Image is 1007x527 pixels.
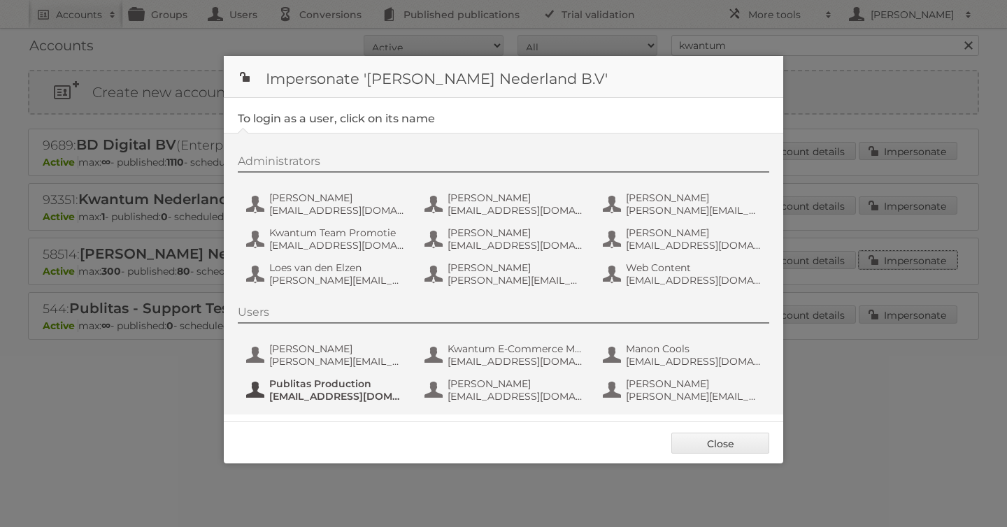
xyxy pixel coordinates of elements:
[269,239,405,252] span: [EMAIL_ADDRESS][DOMAIN_NAME]
[238,154,769,173] div: Administrators
[626,274,762,287] span: [EMAIL_ADDRESS][DOMAIN_NAME]
[423,341,587,369] button: Kwantum E-Commerce Marketing [EMAIL_ADDRESS][DOMAIN_NAME]
[448,192,583,204] span: [PERSON_NAME]
[448,239,583,252] span: [EMAIL_ADDRESS][DOMAIN_NAME]
[269,274,405,287] span: [PERSON_NAME][EMAIL_ADDRESS][DOMAIN_NAME]
[601,376,766,404] button: [PERSON_NAME] [PERSON_NAME][EMAIL_ADDRESS][DOMAIN_NAME]
[448,390,583,403] span: [EMAIL_ADDRESS][DOMAIN_NAME]
[269,390,405,403] span: [EMAIL_ADDRESS][DOMAIN_NAME]
[245,341,409,369] button: [PERSON_NAME] [PERSON_NAME][EMAIL_ADDRESS][DOMAIN_NAME]
[245,225,409,253] button: Kwantum Team Promotie [EMAIL_ADDRESS][DOMAIN_NAME]
[423,190,587,218] button: [PERSON_NAME] [EMAIL_ADDRESS][DOMAIN_NAME]
[626,261,762,274] span: Web Content
[269,261,405,274] span: Loes van den Elzen
[626,239,762,252] span: [EMAIL_ADDRESS][DOMAIN_NAME]
[245,260,409,288] button: Loes van den Elzen [PERSON_NAME][EMAIL_ADDRESS][DOMAIN_NAME]
[224,56,783,98] h1: Impersonate '[PERSON_NAME] Nederland B.V'
[448,204,583,217] span: [EMAIL_ADDRESS][DOMAIN_NAME]
[238,305,769,324] div: Users
[601,225,766,253] button: [PERSON_NAME] [EMAIL_ADDRESS][DOMAIN_NAME]
[448,355,583,368] span: [EMAIL_ADDRESS][DOMAIN_NAME]
[245,376,409,404] button: Publitas Production [EMAIL_ADDRESS][DOMAIN_NAME]
[626,377,762,390] span: [PERSON_NAME]
[626,204,762,217] span: [PERSON_NAME][EMAIL_ADDRESS][DOMAIN_NAME]
[448,226,583,239] span: [PERSON_NAME]
[269,342,405,355] span: [PERSON_NAME]
[601,190,766,218] button: [PERSON_NAME] [PERSON_NAME][EMAIL_ADDRESS][DOMAIN_NAME]
[269,204,405,217] span: [EMAIL_ADDRESS][DOMAIN_NAME]
[671,433,769,454] a: Close
[626,226,762,239] span: [PERSON_NAME]
[626,342,762,355] span: Manon Cools
[448,342,583,355] span: Kwantum E-Commerce Marketing
[601,260,766,288] button: Web Content [EMAIL_ADDRESS][DOMAIN_NAME]
[238,112,435,125] legend: To login as a user, click on its name
[245,190,409,218] button: [PERSON_NAME] [EMAIL_ADDRESS][DOMAIN_NAME]
[448,377,583,390] span: [PERSON_NAME]
[448,261,583,274] span: [PERSON_NAME]
[269,377,405,390] span: Publitas Production
[269,192,405,204] span: [PERSON_NAME]
[269,226,405,239] span: Kwantum Team Promotie
[601,341,766,369] button: Manon Cools [EMAIL_ADDRESS][DOMAIN_NAME]
[423,376,587,404] button: [PERSON_NAME] [EMAIL_ADDRESS][DOMAIN_NAME]
[626,355,762,368] span: [EMAIL_ADDRESS][DOMAIN_NAME]
[423,225,587,253] button: [PERSON_NAME] [EMAIL_ADDRESS][DOMAIN_NAME]
[626,192,762,204] span: [PERSON_NAME]
[448,274,583,287] span: [PERSON_NAME][EMAIL_ADDRESS][DOMAIN_NAME]
[423,260,587,288] button: [PERSON_NAME] [PERSON_NAME][EMAIL_ADDRESS][DOMAIN_NAME]
[269,355,405,368] span: [PERSON_NAME][EMAIL_ADDRESS][DOMAIN_NAME]
[626,390,762,403] span: [PERSON_NAME][EMAIL_ADDRESS][DOMAIN_NAME]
